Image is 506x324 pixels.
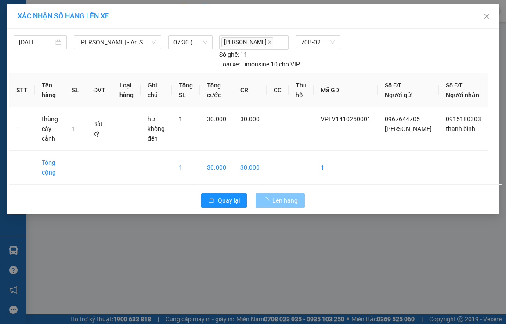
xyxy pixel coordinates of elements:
td: 1 [314,151,378,185]
span: Số ĐT [446,82,463,89]
img: logo [3,5,42,44]
span: Bến xe [GEOGRAPHIC_DATA] [69,14,118,25]
strong: ĐỒNG PHƯỚC [69,5,120,12]
span: In ngày: [3,64,54,69]
span: thanh bình [446,125,475,132]
span: 30.000 [240,116,260,123]
span: Quay lại [218,196,240,205]
span: ----------------------------------------- [24,47,108,55]
td: Tổng cộng [35,151,65,185]
th: Tổng SL [172,73,200,107]
span: VPLV1410250001 [321,116,371,123]
span: close [483,13,490,20]
th: Mã GD [314,73,378,107]
button: Close [474,4,499,29]
button: Lên hàng [256,193,305,208]
span: 07:30 (TC) - 70B-020.47 [173,36,207,49]
div: 11 [219,50,247,59]
span: 0915180303 [446,116,481,123]
td: 30.000 [233,151,267,185]
th: Tên hàng [35,73,65,107]
th: SL [65,73,86,107]
th: CR [233,73,267,107]
span: close [267,40,272,44]
td: thùng cây cảnh [35,107,65,151]
span: [PERSON_NAME]: [3,57,91,62]
th: STT [9,73,35,107]
th: CC [267,73,289,107]
span: 1 [179,116,182,123]
span: VPLV1410250001 [44,56,91,62]
td: 1 [9,107,35,151]
input: 14/10/2025 [19,37,54,47]
td: 1 [172,151,200,185]
span: [PERSON_NAME] [385,125,432,132]
th: Ghi chú [141,73,172,107]
span: 06:37:34 [DATE] [19,64,54,69]
span: Số ĐT [385,82,401,89]
span: Loại xe: [219,59,240,69]
span: 0967644705 [385,116,420,123]
span: 1 [72,125,76,132]
th: Tổng cước [200,73,233,107]
span: Người nhận [446,91,479,98]
th: ĐVT [86,73,112,107]
button: rollbackQuay lại [201,193,247,208]
span: rollback [208,197,214,204]
span: 70B-020.47 [301,36,334,49]
span: 01 Võ Văn Truyện, KP.1, Phường 2 [69,26,121,37]
span: XÁC NHẬN SỐ HÀNG LÊN XE [18,12,109,20]
span: Lên hàng [272,196,298,205]
span: Người gửi [385,91,413,98]
span: [PERSON_NAME] [221,37,273,47]
span: Hotline: 19001152 [69,39,108,44]
span: hư không đền [148,116,165,142]
span: Châu Thành - An Sương [79,36,156,49]
th: Loại hàng [112,73,141,107]
span: down [151,40,156,45]
span: 30.000 [207,116,226,123]
td: Bất kỳ [86,107,112,151]
span: loading [263,197,272,204]
span: Số ghế: [219,50,239,59]
td: 30.000 [200,151,233,185]
th: Thu hộ [289,73,314,107]
div: Limousine 10 chỗ VIP [219,59,300,69]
